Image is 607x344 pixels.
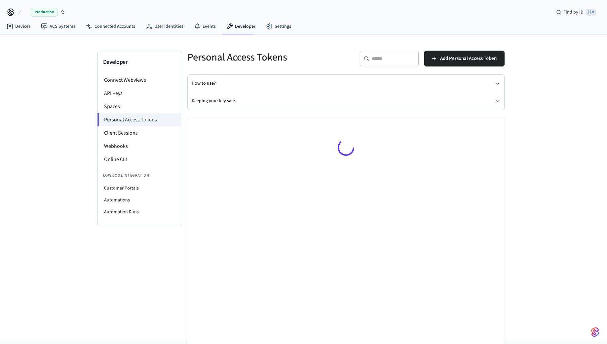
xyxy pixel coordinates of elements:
li: Automations [98,194,182,206]
img: SeamLogoGradient.69752ec5.svg [591,327,599,337]
li: Connect Webviews [98,73,182,87]
span: Production [31,8,57,17]
li: API Keys [98,87,182,100]
a: Events [189,21,221,32]
span: Add Personal Access Token [440,54,497,63]
button: Keeping your key safe. [192,92,500,110]
li: Spaces [98,100,182,113]
li: Client Sessions [98,126,182,140]
a: Connected Accounts [81,21,140,32]
li: Personal Access Tokens [97,113,182,126]
span: Find by ID [563,9,584,16]
button: How to use? [192,75,500,92]
div: Find by ID⌘ K [551,6,602,18]
a: Developer [221,21,261,32]
a: Settings [261,21,296,32]
h3: Developer [103,58,176,67]
span: ⌘ K [586,9,596,16]
button: Add Personal Access Token [424,51,505,66]
li: Automation Runs [98,206,182,218]
li: Customer Portals [98,182,182,194]
a: User Identities [140,21,189,32]
a: Devices [1,21,36,32]
li: Online CLI [98,153,182,166]
li: Low Code Integration [98,169,182,182]
li: Webhooks [98,140,182,153]
a: ACS Systems [36,21,81,32]
h5: Personal Access Tokens [187,51,342,64]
